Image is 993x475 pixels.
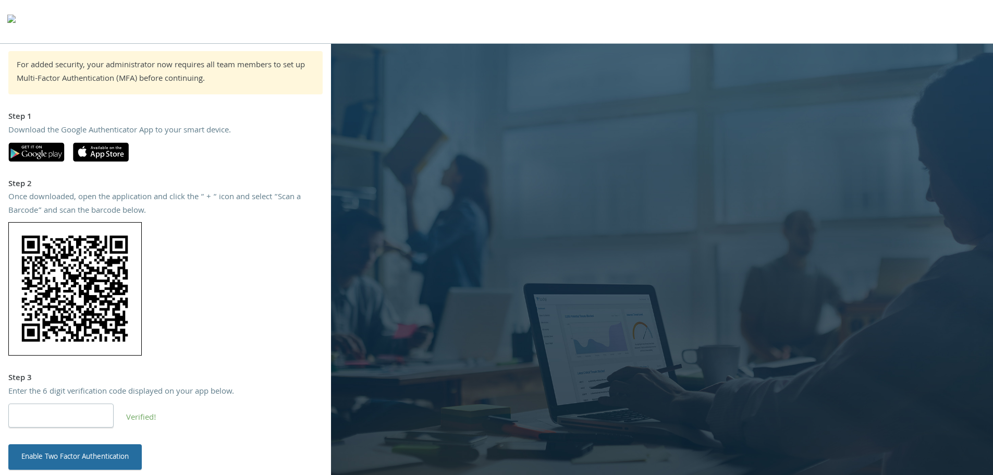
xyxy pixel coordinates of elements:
[8,178,32,191] strong: Step 2
[8,125,323,138] div: Download the Google Authenticator App to your smart device.
[8,372,32,385] strong: Step 3
[73,142,129,162] img: apple-app-store.svg
[17,59,314,86] div: For added security, your administrator now requires all team members to set up Multi-Factor Authe...
[126,411,156,425] span: Verified!
[8,142,65,162] img: google-play.svg
[8,191,323,218] div: Once downloaded, open the application and click the “ + “ icon and select “Scan a Barcode” and sc...
[8,222,142,356] img: 67YsFtJuc+YAAAAASUVORK5CYII=
[7,11,16,32] img: todyl-logo-dark.svg
[8,111,32,124] strong: Step 1
[8,444,142,469] button: Enable Two Factor Authentication
[8,386,323,399] div: Enter the 6 digit verification code displayed on your app below.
